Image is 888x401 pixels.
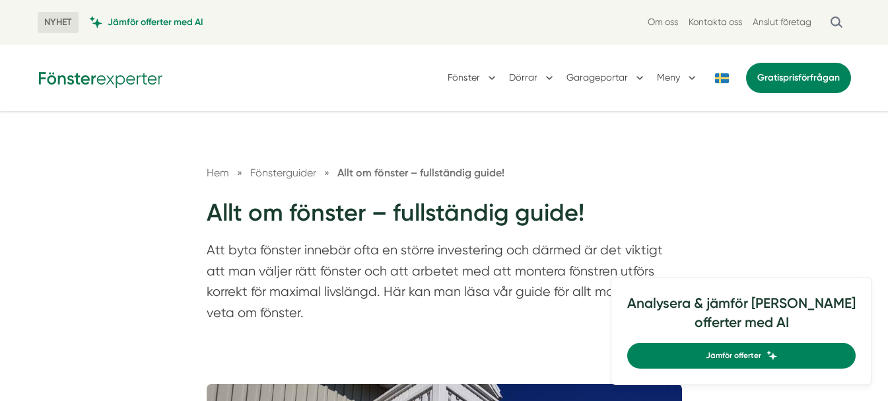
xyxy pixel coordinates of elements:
[448,61,498,95] button: Fönster
[324,164,329,181] span: »
[207,166,229,179] a: Hem
[746,63,851,93] a: Gratisprisförfrågan
[89,16,203,28] a: Jämför offerter med AI
[657,61,699,95] button: Meny
[250,166,316,179] span: Fönsterguider
[648,16,678,28] a: Om oss
[627,343,856,369] a: Jämför offerter
[237,164,242,181] span: »
[509,61,556,95] button: Dörrar
[566,61,646,95] button: Garageportar
[207,240,682,330] p: Att byta fönster innebär ofta en större investering och därmed är det viktigt att man väljer rätt...
[38,12,79,33] span: NYHET
[108,16,203,28] span: Jämför offerter med AI
[627,293,856,343] h4: Analysera & jämför [PERSON_NAME] offerter med AI
[250,166,319,179] a: Fönsterguider
[38,67,163,88] img: Fönsterexperter Logotyp
[753,16,811,28] a: Anslut företag
[337,166,504,179] a: Allt om fönster – fullständig guide!
[207,197,682,240] h1: Allt om fönster – fullständig guide!
[207,164,682,181] nav: Breadcrumb
[706,349,761,362] span: Jämför offerter
[689,16,742,28] a: Kontakta oss
[757,72,783,83] span: Gratis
